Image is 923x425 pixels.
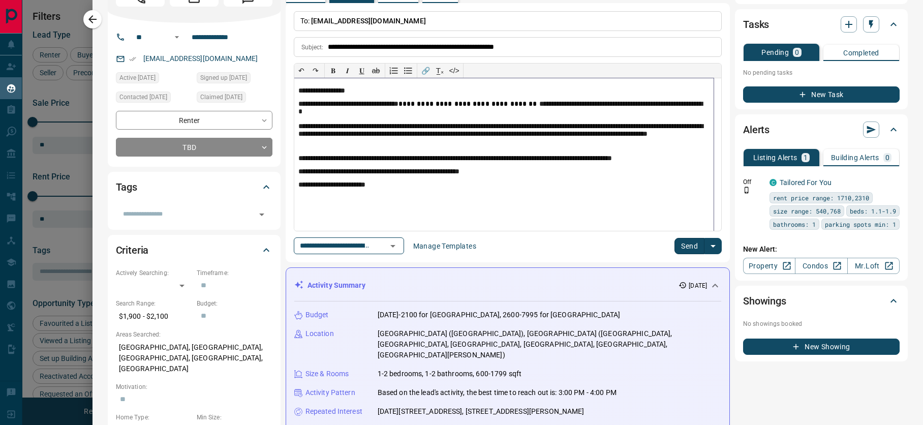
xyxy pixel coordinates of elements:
div: Showings [743,289,900,313]
p: [DATE][STREET_ADDRESS], [STREET_ADDRESS][PERSON_NAME] [378,406,584,417]
a: Tailored For You [780,178,832,187]
a: Condos [795,258,847,274]
button: ab [369,64,383,78]
p: Search Range: [116,299,192,308]
p: 1-2 bedrooms, 1-2 bathrooms, 600-1799 sqft [378,369,522,379]
p: [DATE]-2100 for [GEOGRAPHIC_DATA], 2600-7995 for [GEOGRAPHIC_DATA] [378,310,621,320]
p: Location [305,328,334,339]
p: Activity Pattern [305,387,355,398]
button: 𝐁 [326,64,341,78]
p: $1,900 - $2,100 [116,308,192,325]
button: T̲ₓ [433,64,447,78]
p: Building Alerts [831,154,879,161]
p: 1 [804,154,808,161]
div: Activity Summary[DATE] [294,276,721,295]
span: Claimed [DATE] [200,92,242,102]
p: [GEOGRAPHIC_DATA], [GEOGRAPHIC_DATA], [GEOGRAPHIC_DATA], [GEOGRAPHIC_DATA], [GEOGRAPHIC_DATA] [116,339,272,377]
s: ab [372,67,380,75]
button: Open [171,31,183,43]
div: condos.ca [770,179,777,186]
div: Fri Aug 15 2025 [197,92,272,106]
span: Contacted [DATE] [119,92,167,102]
p: Listing Alerts [753,154,797,161]
div: Fri Aug 15 2025 [116,92,192,106]
button: ↷ [309,64,323,78]
p: Home Type: [116,413,192,422]
span: Active [DATE] [119,73,156,83]
div: Tags [116,175,272,199]
button: Open [386,239,400,253]
p: Pending [761,49,789,56]
span: rent price range: 1710,2310 [773,193,869,203]
h2: Tags [116,179,137,195]
h2: Tasks [743,16,769,33]
span: Signed up [DATE] [200,73,247,83]
p: Based on the lead's activity, the best time to reach out is: 3:00 PM - 4:00 PM [378,387,617,398]
div: Criteria [116,238,272,262]
button: </> [447,64,461,78]
p: Activity Summary [307,280,365,291]
button: Bullet list [401,64,415,78]
p: Timeframe: [197,268,272,278]
span: parking spots min: 1 [825,219,896,229]
a: Mr.Loft [847,258,900,274]
p: Areas Searched: [116,330,272,339]
button: 🔗 [419,64,433,78]
button: Manage Templates [407,238,482,254]
span: beds: 1.1-1.9 [850,206,896,216]
h2: Alerts [743,122,770,138]
span: size range: 540,768 [773,206,841,216]
p: To: [294,11,722,31]
button: 𝐔 [355,64,369,78]
p: Subject: [301,43,324,52]
p: [GEOGRAPHIC_DATA] ([GEOGRAPHIC_DATA]), [GEOGRAPHIC_DATA] ([GEOGRAPHIC_DATA], [GEOGRAPHIC_DATA], [... [378,328,721,360]
p: No pending tasks [743,65,900,80]
svg: Email Verified [129,55,136,63]
div: Renter [116,111,272,130]
button: Send [674,238,704,254]
p: 0 [795,49,799,56]
p: Repeated Interest [305,406,362,417]
p: Size & Rooms [305,369,349,379]
div: Sun Feb 23 2025 [197,72,272,86]
h2: Criteria [116,242,149,258]
div: split button [674,238,722,254]
button: 𝑰 [341,64,355,78]
p: Off [743,177,763,187]
a: Property [743,258,795,274]
button: New Task [743,86,900,103]
p: Budget [305,310,329,320]
button: New Showing [743,339,900,355]
p: Min Size: [197,413,272,422]
p: No showings booked [743,319,900,328]
div: Alerts [743,117,900,142]
button: Open [255,207,269,222]
div: TBD [116,138,272,157]
h2: Showings [743,293,786,309]
button: Numbered list [387,64,401,78]
p: 0 [885,154,889,161]
span: [EMAIL_ADDRESS][DOMAIN_NAME] [311,17,426,25]
p: Budget: [197,299,272,308]
div: Thu Aug 14 2025 [116,72,192,86]
a: [EMAIL_ADDRESS][DOMAIN_NAME] [143,54,258,63]
div: Tasks [743,12,900,37]
p: Actively Searching: [116,268,192,278]
p: [DATE] [689,281,707,290]
span: bathrooms: 1 [773,219,816,229]
button: ↶ [294,64,309,78]
span: 𝐔 [359,67,364,75]
p: Motivation: [116,382,272,391]
p: Completed [843,49,879,56]
p: New Alert: [743,244,900,255]
svg: Push Notification Only [743,187,750,194]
